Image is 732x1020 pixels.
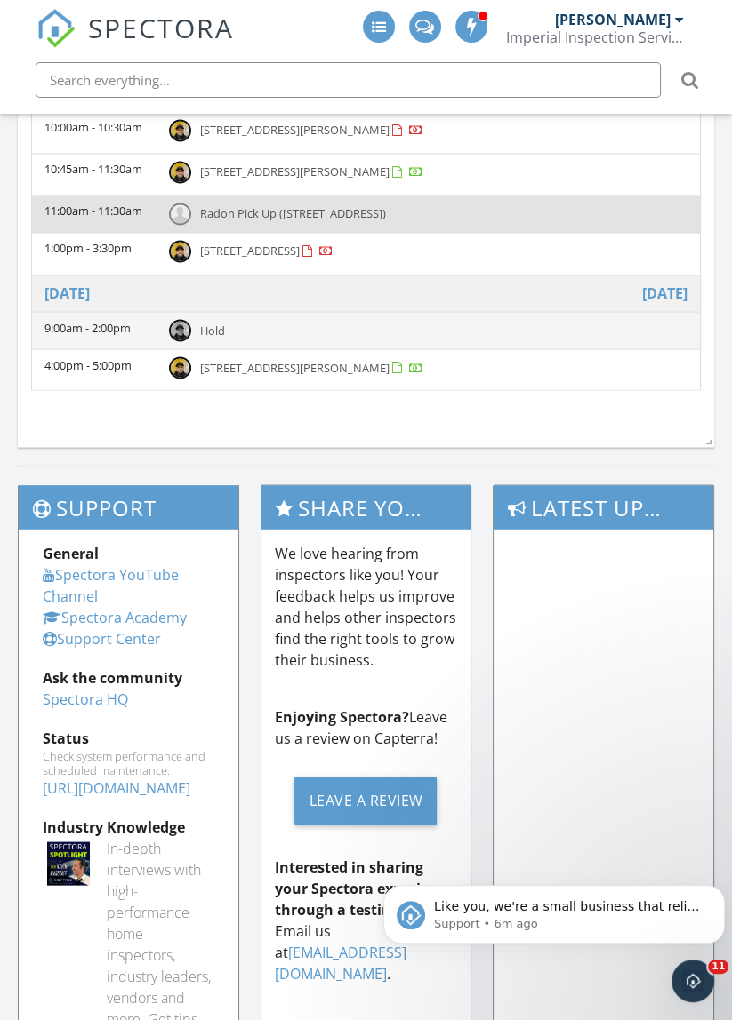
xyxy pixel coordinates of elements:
[200,163,423,179] a: [STREET_ADDRESS][PERSON_NAME]
[169,161,191,183] img: headshot.jpg
[261,485,471,529] h3: Share Your Spectora Experience
[32,154,157,195] td: 10:45am - 11:30am
[36,9,76,48] img: The Best Home Inspection Software - Spectora
[200,243,300,259] span: [STREET_ADDRESS]
[275,705,457,748] p: Leave us a review on Capterra!
[169,319,191,341] img: headshot.jpg
[200,122,390,138] span: [STREET_ADDRESS][PERSON_NAME]
[275,762,457,838] a: Leave a Review
[44,283,90,304] a: Go to October 4, 2025
[200,122,423,138] a: [STREET_ADDRESS][PERSON_NAME]
[494,485,713,529] h3: Latest Updates
[169,119,191,141] img: headshot.jpg
[32,311,157,348] td: 9:00am - 2:00pm
[376,848,732,972] iframe: Intercom notifications message
[506,28,684,46] div: Imperial Inspection Services
[43,543,99,562] strong: General
[200,205,386,221] span: Radon Pick Up ([STREET_ADDRESS])
[200,359,423,375] a: [STREET_ADDRESS][PERSON_NAME]
[672,960,714,1002] iframe: Intercom live chat
[19,485,238,529] h3: Support
[169,240,191,262] img: headshot.jpg
[32,275,700,311] th: Go to October 4, 2025
[200,359,390,375] span: [STREET_ADDRESS][PERSON_NAME]
[275,706,409,726] strong: Enjoying Spectora?
[58,52,325,137] span: Like you, we're a small business that relies on reviews to grow. If you have a few minutes, we'd ...
[43,777,190,797] a: [URL][DOMAIN_NAME]
[32,233,157,275] td: 1:00pm - 3:30pm
[169,203,191,225] img: default-user-f0147aede5fd5fa78ca7ade42f37bd4542148d508eef1c3d3ea960f66861d68b.jpg
[36,62,661,98] input: Search everything...
[43,816,214,837] div: Industry Knowledge
[275,857,454,919] strong: Interested in sharing your Spectora experience through a testimonial?
[43,564,179,605] a: Spectora YouTube Channel
[88,9,234,46] span: SPECTORA
[43,628,161,648] a: Support Center
[32,111,157,153] td: 10:00am - 10:30am
[200,322,225,338] span: Hold
[36,24,234,61] a: SPECTORA
[43,607,187,626] a: Spectora Academy
[275,542,457,670] p: We love hearing from inspectors like you! Your feedback helps us improve and helps other inspecto...
[43,666,214,688] div: Ask the community
[58,68,326,84] p: Message from Support, sent 6m ago
[47,841,90,884] img: Spectoraspolightmain
[275,856,457,984] p: Email us at .
[200,163,390,179] span: [STREET_ADDRESS][PERSON_NAME]
[275,942,406,983] a: [EMAIL_ADDRESS][DOMAIN_NAME]
[294,777,437,825] div: Leave a Review
[32,348,157,390] td: 4:00pm - 5:00pm
[708,960,728,974] span: 11
[200,243,334,259] a: [STREET_ADDRESS]
[43,689,128,708] a: Spectora HQ
[43,748,214,777] div: Check system performance and scheduled maintenance.
[32,195,157,233] td: 11:00am - 11:30am
[169,356,191,379] img: headshot.jpg
[555,11,671,28] div: [PERSON_NAME]
[43,727,214,748] div: Status
[642,283,688,304] a: Go to October 4, 2025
